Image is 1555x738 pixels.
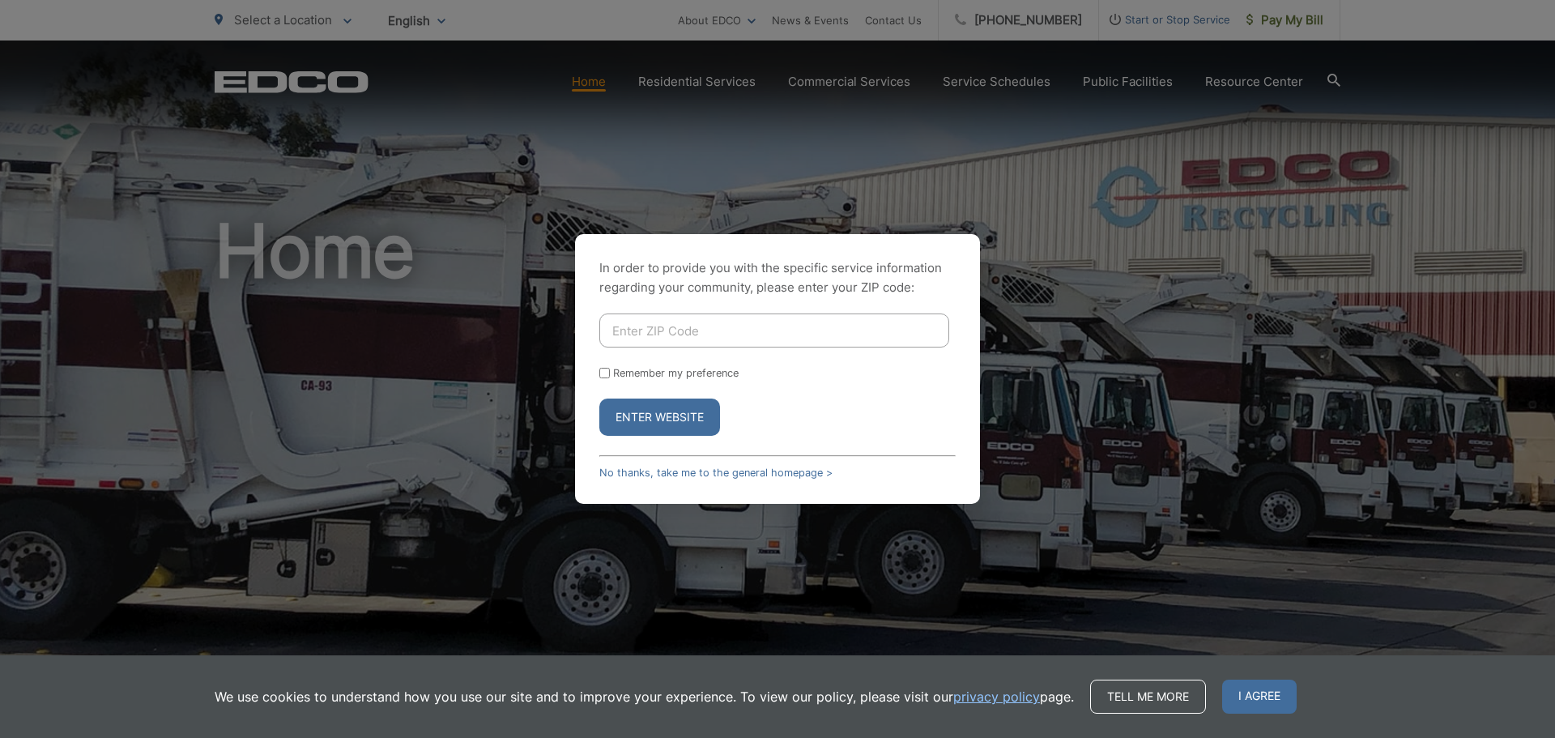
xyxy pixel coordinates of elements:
[1090,680,1206,714] a: Tell me more
[215,687,1074,706] p: We use cookies to understand how you use our site and to improve your experience. To view our pol...
[1222,680,1297,714] span: I agree
[953,687,1040,706] a: privacy policy
[613,367,739,379] label: Remember my preference
[599,467,833,479] a: No thanks, take me to the general homepage >
[599,258,956,297] p: In order to provide you with the specific service information regarding your community, please en...
[599,399,720,436] button: Enter Website
[599,314,949,348] input: Enter ZIP Code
